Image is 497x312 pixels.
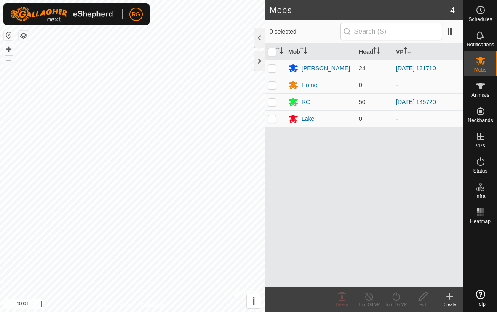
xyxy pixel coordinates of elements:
[470,219,491,224] span: Heatmap
[355,301,382,308] div: Turn Off VP
[476,143,485,148] span: VPs
[409,301,436,308] div: Edit
[467,42,494,47] span: Notifications
[404,48,411,55] p-sorticon: Activate to sort
[302,64,350,73] div: [PERSON_NAME]
[252,296,255,307] span: i
[396,65,436,72] a: [DATE] 131710
[355,44,393,60] th: Head
[141,301,166,309] a: Contact Us
[475,301,486,307] span: Help
[336,302,348,307] span: Delete
[247,294,261,308] button: i
[276,48,283,55] p-sorticon: Activate to sort
[473,168,487,173] span: Status
[302,81,317,90] div: Home
[340,23,442,40] input: Search (S)
[285,44,355,60] th: Mob
[393,110,463,127] td: -
[475,194,485,199] span: Infra
[302,115,314,123] div: Lake
[4,55,14,65] button: –
[471,93,489,98] span: Animals
[393,77,463,93] td: -
[270,5,450,15] h2: Mobs
[4,30,14,40] button: Reset Map
[396,99,436,105] a: [DATE] 145720
[382,301,409,308] div: Turn On VP
[436,301,463,308] div: Create
[359,65,366,72] span: 24
[302,98,310,107] div: RC
[373,48,380,55] p-sorticon: Activate to sort
[468,17,492,22] span: Schedules
[132,10,141,19] span: RG
[10,7,115,22] img: Gallagher Logo
[464,286,497,310] a: Help
[359,115,362,122] span: 0
[359,82,362,88] span: 0
[393,44,463,60] th: VP
[359,99,366,105] span: 50
[99,301,131,309] a: Privacy Policy
[270,27,340,36] span: 0 selected
[450,4,455,16] span: 4
[19,31,29,41] button: Map Layers
[300,48,307,55] p-sorticon: Activate to sort
[474,67,486,72] span: Mobs
[4,44,14,54] button: +
[468,118,493,123] span: Neckbands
